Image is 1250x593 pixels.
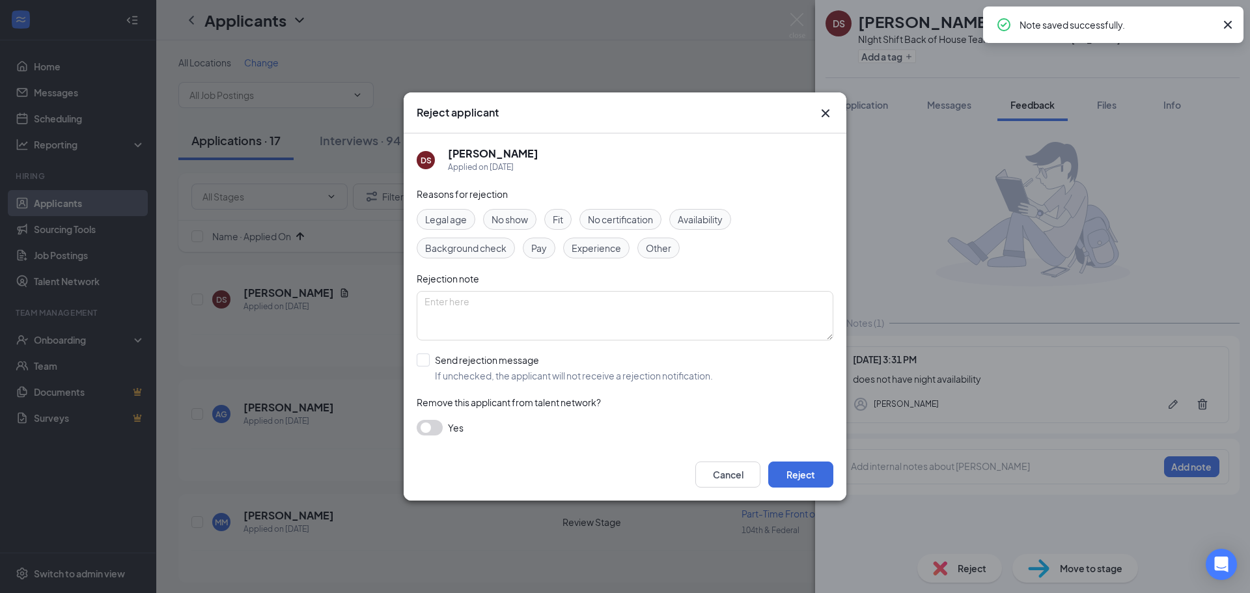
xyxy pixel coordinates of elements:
svg: Cross [818,105,833,121]
span: Pay [531,241,547,255]
div: Open Intercom Messenger [1206,549,1237,580]
button: Close [818,105,833,121]
div: Applied on [DATE] [448,161,538,174]
h3: Reject applicant [417,105,499,120]
span: Legal age [425,212,467,227]
button: Cancel [695,462,760,488]
div: Note saved successfully. [1020,17,1215,33]
span: Yes [448,420,464,435]
svg: Cross [1220,17,1236,33]
h5: [PERSON_NAME] [448,146,538,161]
span: Reasons for rejection [417,188,508,200]
span: Experience [572,241,621,255]
span: Remove this applicant from talent network? [417,396,601,408]
button: Reject [768,462,833,488]
span: Availability [678,212,723,227]
div: DS [421,155,432,166]
span: Background check [425,241,507,255]
span: No certification [588,212,653,227]
svg: CheckmarkCircle [996,17,1012,33]
span: Fit [553,212,563,227]
span: Other [646,241,671,255]
span: Rejection note [417,273,479,284]
span: No show [492,212,528,227]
